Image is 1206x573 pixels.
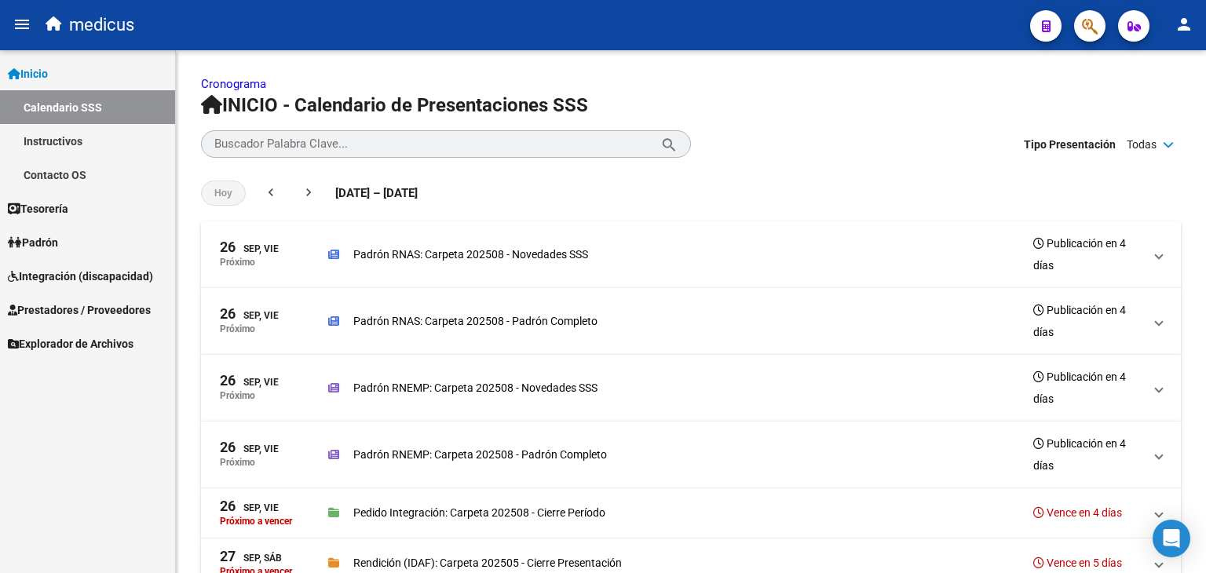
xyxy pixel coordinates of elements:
p: Padrón RNAS: Carpeta 202508 - Padrón Completo [353,312,598,330]
span: Todas [1127,136,1157,153]
mat-expansion-panel-header: 26Sep, ViePróximoPadrón RNEMP: Carpeta 202508 - Novedades SSSPublicación en 4 días [201,355,1181,422]
p: Próximo [220,390,255,401]
span: Prestadores / Proveedores [8,301,151,319]
span: Integración (discapacidad) [8,268,153,285]
div: Sep, Vie [220,440,279,457]
span: 26 [220,374,236,388]
span: Tesorería [8,200,68,217]
p: Padrón RNEMP: Carpeta 202508 - Padrón Completo [353,446,607,463]
h3: Publicación en 4 días [1033,232,1143,276]
p: Padrón RNAS: Carpeta 202508 - Novedades SSS [353,246,588,263]
h3: Publicación en 4 días [1033,366,1143,410]
div: Sep, Vie [220,374,279,390]
mat-expansion-panel-header: 26Sep, ViePróximo a vencerPedido Integración: Carpeta 202508 - Cierre PeríodoVence en 4 días [201,488,1181,538]
span: INICIO - Calendario de Presentaciones SSS [201,94,588,116]
a: Cronograma [201,77,266,91]
span: Padrón [8,234,58,251]
span: [DATE] – [DATE] [335,184,418,202]
div: Sep, Vie [220,307,279,323]
div: Open Intercom Messenger [1153,520,1190,557]
h3: Publicación en 4 días [1033,432,1143,476]
p: Próximo [220,457,255,468]
mat-icon: person [1175,15,1193,34]
div: Sep, Sáb [220,549,282,566]
p: Próximo [220,257,255,268]
span: medicus [69,8,134,42]
mat-icon: search [660,134,678,153]
span: 27 [220,549,236,564]
mat-icon: chevron_right [301,184,316,200]
mat-expansion-panel-header: 26Sep, ViePróximoPadrón RNEMP: Carpeta 202508 - Padrón CompletoPublicación en 4 días [201,422,1181,488]
p: Rendición (IDAF): Carpeta 202505 - Cierre Presentación [353,554,622,571]
p: Próximo [220,323,255,334]
mat-icon: menu [13,15,31,34]
span: Explorador de Archivos [8,335,133,352]
div: Sep, Vie [220,240,279,257]
h3: Publicación en 4 días [1033,299,1143,343]
p: Pedido Integración: Carpeta 202508 - Cierre Período [353,504,605,521]
span: 26 [220,499,236,513]
h3: Vence en 4 días [1033,502,1122,524]
span: Inicio [8,65,48,82]
span: 26 [220,240,236,254]
button: Hoy [201,181,246,206]
mat-expansion-panel-header: 26Sep, ViePróximoPadrón RNAS: Carpeta 202508 - Padrón CompletoPublicación en 4 días [201,288,1181,355]
span: Tipo Presentación [1024,136,1116,153]
mat-expansion-panel-header: 26Sep, ViePróximoPadrón RNAS: Carpeta 202508 - Novedades SSSPublicación en 4 días [201,221,1181,288]
p: Próximo a vencer [220,516,292,527]
div: Sep, Vie [220,499,279,516]
mat-icon: chevron_left [263,184,279,200]
p: Padrón RNEMP: Carpeta 202508 - Novedades SSS [353,379,598,396]
span: 26 [220,440,236,454]
span: 26 [220,307,236,321]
